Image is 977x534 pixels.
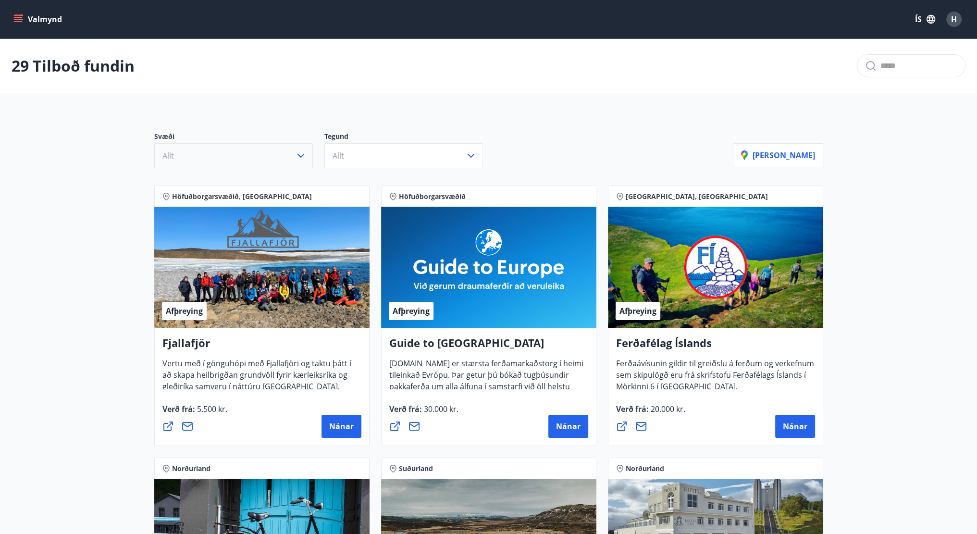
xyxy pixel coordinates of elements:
[741,150,815,161] p: [PERSON_NAME]
[616,358,814,399] span: Ferðaávísunin gildir til greiðslu á ferðum og verkefnum sem skipulögð eru frá skrifstofu Ferðafél...
[556,421,581,432] span: Nánar
[324,143,483,168] button: Allt
[12,11,66,28] button: menu
[166,306,203,316] span: Afþreying
[951,14,957,25] span: H
[389,335,588,358] h4: Guide to [GEOGRAPHIC_DATA]
[619,306,656,316] span: Afþreying
[162,335,361,358] h4: Fjallafjör
[154,132,324,143] p: Svæði
[172,192,312,201] span: Höfuðborgarsvæðið, [GEOGRAPHIC_DATA]
[162,404,227,422] span: Verð frá :
[548,415,588,438] button: Nánar
[389,358,583,422] span: [DOMAIN_NAME] er stærsta ferðamarkaðstorg í heimi tileinkað Evrópu. Þar getur þú bókað tugþúsundi...
[783,421,807,432] span: Nánar
[162,358,351,399] span: Vertu með í gönguhópi með Fjallafjöri og taktu þátt í að skapa heilbrigðan grundvöll fyrir kærlei...
[172,464,210,473] span: Norðurland
[389,404,458,422] span: Verð frá :
[733,143,823,167] button: [PERSON_NAME]
[195,404,227,414] span: 5.500 kr.
[910,11,940,28] button: ÍS
[616,404,685,422] span: Verð frá :
[422,404,458,414] span: 30.000 kr.
[942,8,965,31] button: H
[162,150,174,161] span: Allt
[626,192,768,201] span: [GEOGRAPHIC_DATA], [GEOGRAPHIC_DATA]
[154,143,313,168] button: Allt
[322,415,361,438] button: Nánar
[393,306,430,316] span: Afþreying
[626,464,664,473] span: Norðurland
[399,464,433,473] span: Suðurland
[329,421,354,432] span: Nánar
[649,404,685,414] span: 20.000 kr.
[12,55,135,76] p: 29 Tilboð fundin
[399,192,466,201] span: Höfuðborgarsvæðið
[775,415,815,438] button: Nánar
[616,335,815,358] h4: Ferðafélag Íslands
[324,132,495,143] p: Tegund
[333,150,344,161] span: Allt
